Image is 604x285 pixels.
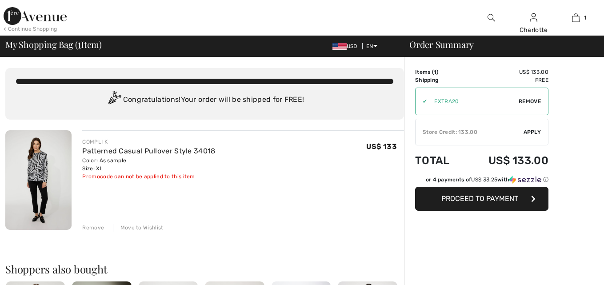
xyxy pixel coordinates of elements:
[513,25,554,35] div: Charlotte
[415,68,464,76] td: Items ( )
[524,128,541,136] span: Apply
[471,177,497,183] span: US$ 33.25
[509,176,541,184] img: Sezzle
[332,43,347,50] img: US Dollar
[332,43,361,49] span: USD
[82,138,215,146] div: COMPLI K
[82,157,215,173] div: Color: As sample Size: XL
[555,12,596,23] a: 1
[113,224,164,232] div: Move to Wishlist
[519,97,541,105] span: Remove
[82,147,215,155] a: Patterned Casual Pullover Style 34018
[415,76,464,84] td: Shipping
[16,91,393,109] div: Congratulations! Your order will be shipped for FREE!
[464,68,548,76] td: US$ 133.00
[5,130,72,230] img: Patterned Casual Pullover Style 34018
[530,12,537,23] img: My Info
[366,142,397,151] span: US$ 133
[366,43,377,49] span: EN
[5,264,404,274] h2: Shoppers also bought
[441,194,518,203] span: Proceed to Payment
[488,12,495,23] img: search the website
[78,38,81,49] span: 1
[399,40,599,49] div: Order Summary
[415,145,464,176] td: Total
[4,7,67,25] img: 1ère Avenue
[464,145,548,176] td: US$ 133.00
[427,88,519,115] input: Promo code
[416,128,524,136] div: Store Credit: 133.00
[82,224,104,232] div: Remove
[82,173,215,181] div: Promocode can not be applied to this item
[464,76,548,84] td: Free
[434,69,436,75] span: 1
[415,187,548,211] button: Proceed to Payment
[415,176,548,187] div: or 4 payments ofUS$ 33.25withSezzle Click to learn more about Sezzle
[426,176,548,184] div: or 4 payments of with
[416,97,427,105] div: ✔
[105,91,123,109] img: Congratulation2.svg
[584,14,586,22] span: 1
[5,40,102,49] span: My Shopping Bag ( Item)
[572,12,580,23] img: My Bag
[4,25,57,33] div: < Continue Shopping
[530,13,537,22] a: Sign In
